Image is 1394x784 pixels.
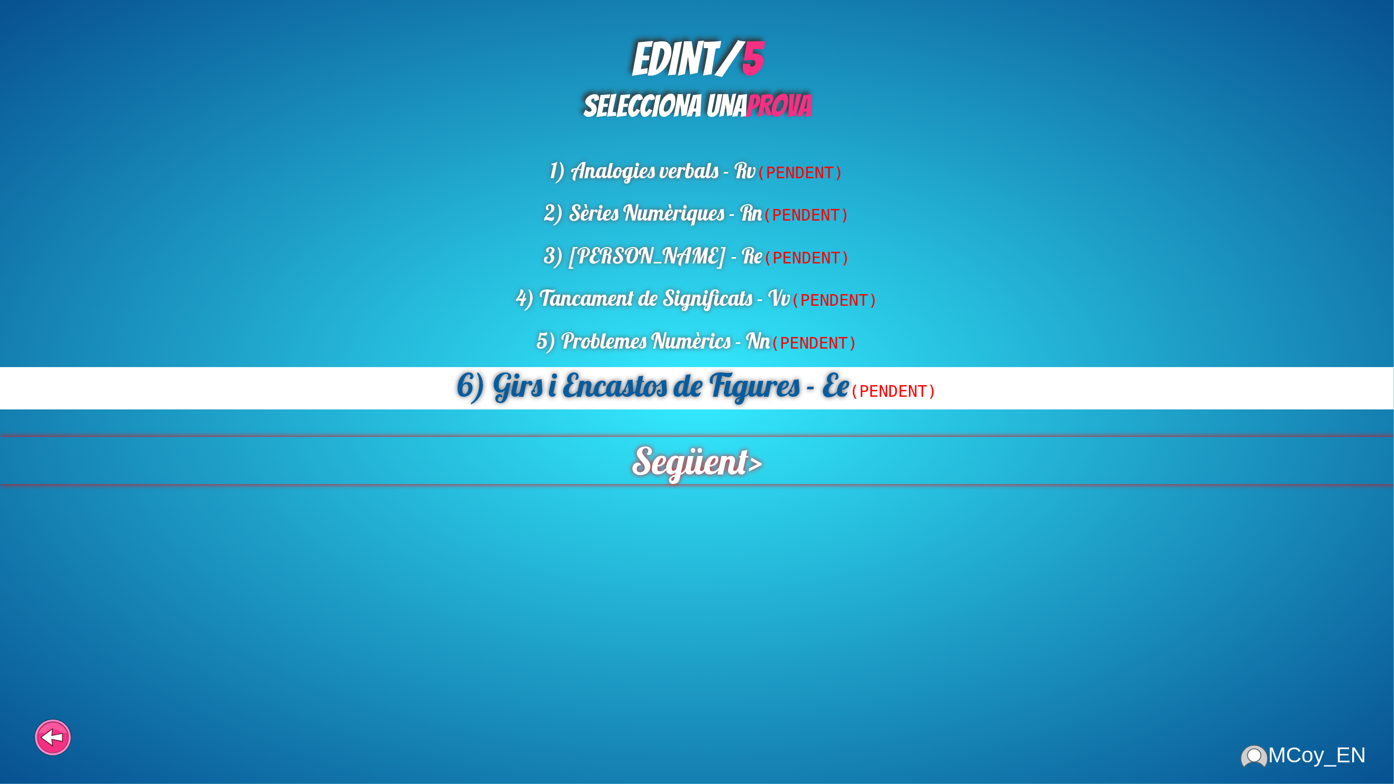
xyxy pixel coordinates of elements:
[583,89,811,123] span: SELECCIONA UNA
[741,34,762,84] span: 5
[850,382,937,400] span: (PENDENT)
[746,89,811,123] span: PROVA
[632,34,762,84] b: EDINT/
[763,249,851,267] span: (PENDENT)
[770,334,858,352] span: (PENDENT)
[790,291,878,309] span: (PENDENT)
[762,206,850,224] span: (PENDENT)
[1241,743,1366,768] div: MCoy_EN
[631,437,749,484] span: Següent
[28,718,78,768] div: Tornar al pas anterior
[756,163,844,182] span: (PENDENT)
